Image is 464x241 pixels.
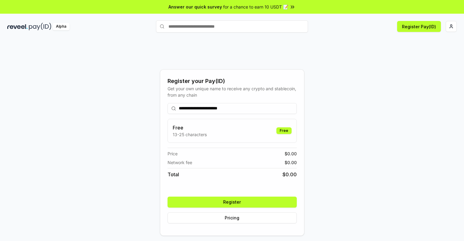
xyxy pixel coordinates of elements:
[397,21,441,32] button: Register Pay(ID)
[168,77,297,85] div: Register your Pay(ID)
[168,4,222,10] span: Answer our quick survey
[282,171,297,178] span: $ 0.00
[168,150,178,157] span: Price
[29,23,51,30] img: pay_id
[173,131,207,138] p: 13-25 characters
[168,85,297,98] div: Get your own unique name to receive any crypto and stablecoin, from any chain
[53,23,70,30] div: Alpha
[173,124,207,131] h3: Free
[168,171,179,178] span: Total
[223,4,288,10] span: for a chance to earn 10 USDT 📝
[285,150,297,157] span: $ 0.00
[168,197,297,208] button: Register
[7,23,28,30] img: reveel_dark
[276,127,292,134] div: Free
[285,159,297,166] span: $ 0.00
[168,159,192,166] span: Network fee
[168,212,297,223] button: Pricing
